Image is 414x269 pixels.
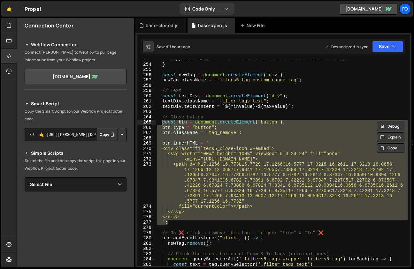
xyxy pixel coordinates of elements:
[96,128,118,141] button: Copy
[137,214,156,220] div: 276
[137,72,156,78] div: 256
[96,128,126,141] div: Button group with nested dropdown
[137,104,156,109] div: 262
[377,132,404,142] button: Explain
[137,99,156,104] div: 261
[340,3,397,15] a: [DOMAIN_NAME]
[25,108,126,123] p: Copy the Smart Script to your Webflow Project footer code.
[137,115,156,120] div: 264
[137,151,156,157] div: 271
[137,241,156,246] div: 281
[377,143,404,153] button: Copy
[137,136,156,141] div: 268
[137,125,156,131] div: 266
[137,225,156,230] div: 278
[399,3,411,15] a: fo
[137,120,156,125] div: 265
[137,109,156,115] div: 263
[137,235,156,241] div: 280
[137,130,156,136] div: 267
[137,262,156,267] div: 285
[377,122,404,131] button: Debug
[25,41,126,49] h2: Webflow Connection
[137,141,156,146] div: 269
[137,93,156,99] div: 260
[25,202,127,259] iframe: YouTube video player
[137,209,156,215] div: 275
[137,162,156,204] div: 273
[137,78,156,83] div: 257
[372,41,403,52] button: Save
[1,1,17,17] a: 🤙
[157,44,190,49] div: Saved
[168,44,190,49] div: 11 hours ago
[325,44,368,49] div: Dev and prod in sync
[198,22,227,29] div: base-open.js
[137,88,156,93] div: 259
[180,3,234,15] button: Code Only
[25,22,73,29] h2: Connection Center
[137,257,156,262] div: 284
[146,22,179,29] div: base-closed.js
[137,67,156,72] div: 255
[25,69,126,84] a: [DOMAIN_NAME]
[25,157,126,172] p: Select the file and then copy the script to a page in your Webflow Project footer code.
[25,149,126,157] h2: Simple Scripts
[137,204,156,209] div: 274
[137,83,156,88] div: 258
[25,5,41,13] div: Propel
[137,146,156,152] div: 270
[240,22,267,29] div: New File
[137,230,156,236] div: 279
[137,246,156,251] div: 282
[137,251,156,257] div: 283
[25,100,126,108] h2: Smart Script
[137,220,156,225] div: 277
[137,157,156,162] div: 272
[137,62,156,67] div: 254
[25,49,126,64] p: Connect [PERSON_NAME] to Webflow to pull page information from your Webflow project
[25,128,126,141] textarea: <!--🤙 [URL][PERSON_NAME][DOMAIN_NAME]> <script>document.addEventListener("DOMContentLoaded", func...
